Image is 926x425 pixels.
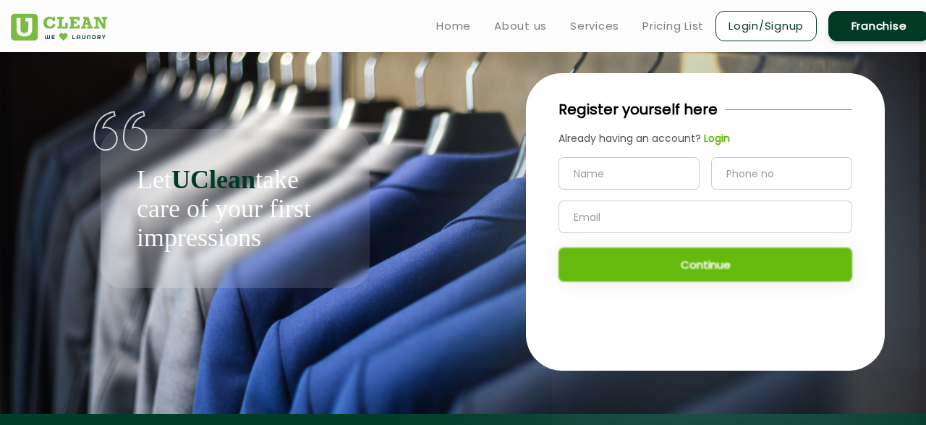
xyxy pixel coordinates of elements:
img: quote-img [93,111,148,151]
b: UClean [171,165,255,194]
input: Email [558,201,852,233]
input: Name [558,157,700,190]
a: Home [436,17,471,35]
a: About us [494,17,547,35]
input: Phone no [711,157,852,190]
p: Register yourself here [558,98,718,120]
p: Let take care of your first impressions [137,165,334,252]
b: Login [704,131,730,146]
span: Already having an account? [558,131,701,146]
a: Services [570,17,619,35]
img: UClean Laundry and Dry Cleaning [11,14,107,41]
a: Pricing List [642,17,704,35]
a: Login [701,131,730,146]
a: Login/Signup [715,11,817,41]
